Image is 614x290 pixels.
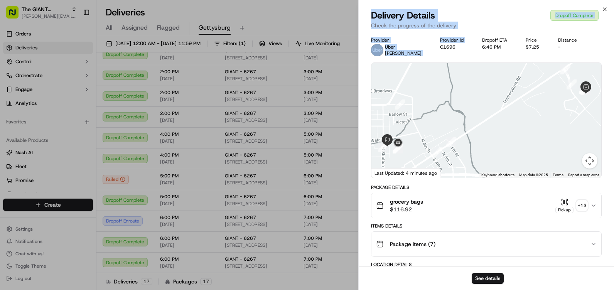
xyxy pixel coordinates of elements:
button: grocery bags$116.92Pickup+13 [371,193,601,218]
div: 6:46 PM [482,44,513,50]
span: Pylon [77,131,93,137]
span: Knowledge Base [15,112,59,120]
div: 6 [579,84,589,94]
a: Powered byPylon [54,130,93,137]
div: Location Details [371,261,602,268]
a: 💻API Documentation [62,109,127,123]
div: + 13 [577,200,587,211]
img: 1736555255976-a54dd68f-1ca7-489b-9aae-adbdc363a1c4 [8,74,22,88]
span: Package Items ( 7 ) [390,240,435,248]
div: 3 [432,147,442,157]
div: Package Details [371,184,602,191]
div: 💻 [65,113,71,119]
div: Distance [558,37,583,43]
div: We're available if you need us! [26,81,98,88]
span: grocery bags [390,198,423,206]
div: Provider Id [440,37,470,43]
button: Start new chat [131,76,140,85]
a: Report a map error [568,173,599,177]
div: Last Updated: 4 minutes ago [371,168,440,178]
div: 10 [560,64,570,74]
span: $116.92 [390,206,423,213]
div: $7.25 [526,44,545,50]
div: 📗 [8,113,14,119]
div: Dropoff ETA [482,37,513,43]
div: Start new chat [26,74,127,81]
p: Uber [385,44,422,50]
input: Got a question? Start typing here... [20,50,139,58]
button: C1696 [440,44,455,50]
div: - [558,44,583,50]
div: 12 [378,142,388,152]
a: 📗Knowledge Base [5,109,62,123]
span: Map data ©2025 [519,173,548,177]
p: Welcome 👋 [8,31,140,43]
button: Pickup+13 [555,198,587,213]
img: Google [373,168,399,178]
div: 11 [446,137,456,147]
a: Open this area in Google Maps (opens a new window) [373,168,399,178]
div: Items Details [371,223,602,229]
button: Keyboard shortcuts [481,172,514,178]
span: Delivery Details [371,9,435,22]
a: Terms (opens in new tab) [553,173,563,177]
p: Check the progress of the delivery [371,22,602,29]
span: API Documentation [73,112,124,120]
button: Pickup [555,198,574,213]
div: Pickup [555,207,574,213]
button: See details [472,273,504,284]
div: 4 [567,79,577,89]
button: Package Items (7) [371,232,601,256]
button: Map camera controls [582,153,597,169]
div: Provider [371,37,428,43]
img: Nash [8,8,23,23]
span: [PERSON_NAME] [385,50,422,56]
div: Price [526,37,545,43]
div: 2 [395,99,405,110]
img: profile_uber_ahold_partner.png [371,44,383,56]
